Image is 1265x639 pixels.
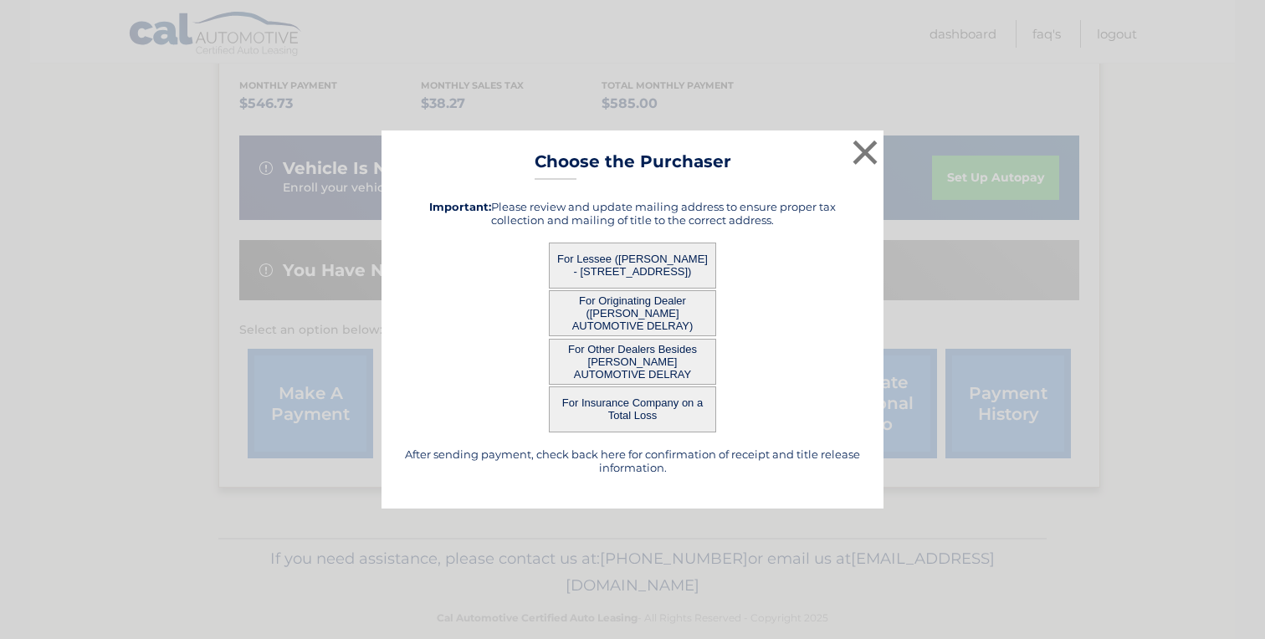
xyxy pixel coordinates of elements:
[549,339,716,385] button: For Other Dealers Besides [PERSON_NAME] AUTOMOTIVE DELRAY
[549,386,716,432] button: For Insurance Company on a Total Loss
[549,290,716,336] button: For Originating Dealer ([PERSON_NAME] AUTOMOTIVE DELRAY)
[402,200,863,227] h5: Please review and update mailing address to ensure proper tax collection and mailing of title to ...
[429,200,491,213] strong: Important:
[535,151,731,181] h3: Choose the Purchaser
[549,243,716,289] button: For Lessee ([PERSON_NAME] - [STREET_ADDRESS])
[848,135,882,169] button: ×
[402,447,863,474] h5: After sending payment, check back here for confirmation of receipt and title release information.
